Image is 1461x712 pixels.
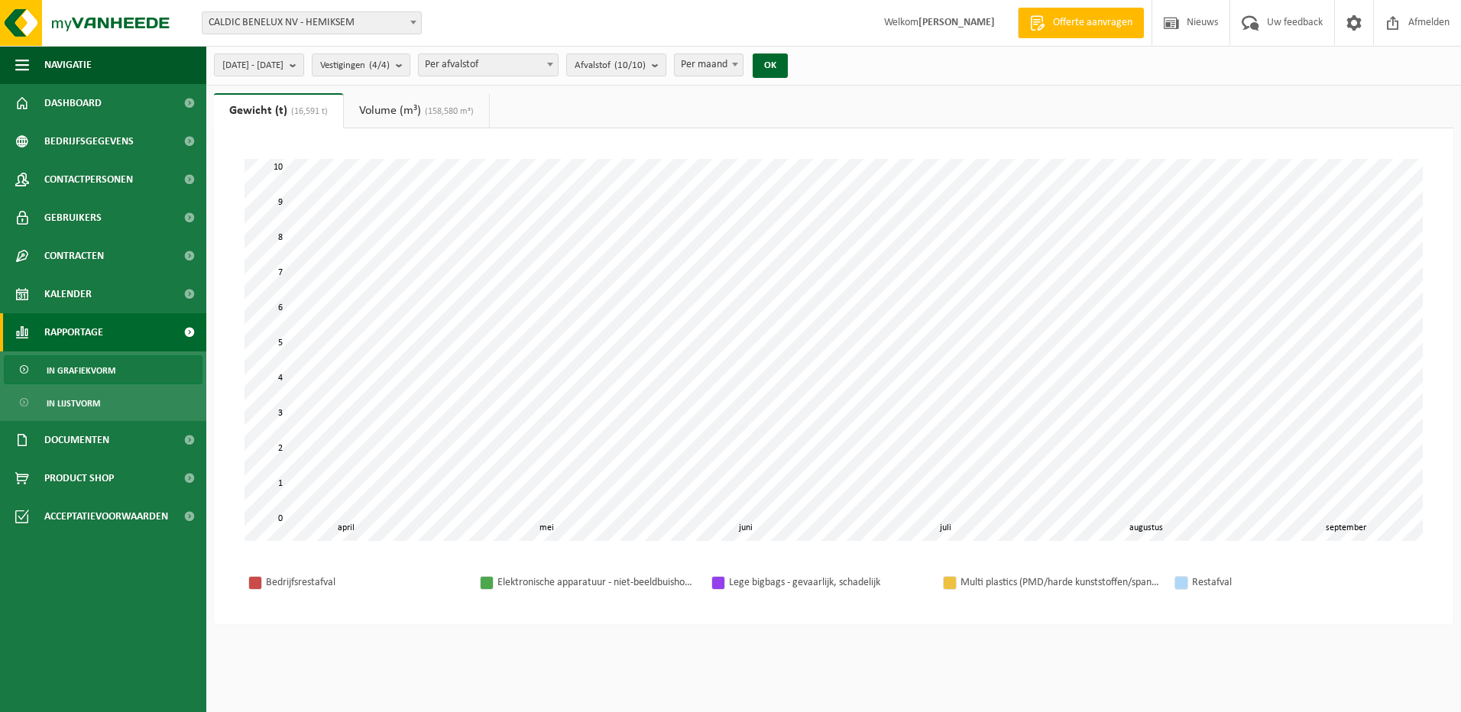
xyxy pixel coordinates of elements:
span: Per afvalstof [418,53,559,76]
a: Volume (m³) [344,93,489,128]
span: Dashboard [44,84,102,122]
div: 2,032 t [727,423,769,439]
span: Documenten [44,421,109,459]
a: In lijstvorm [4,388,202,417]
span: In lijstvorm [47,389,100,418]
button: [DATE] - [DATE] [214,53,304,76]
span: CALDIC BENELUX NV - HEMIKSEM [202,11,422,34]
span: In grafiekvorm [47,356,115,385]
span: Kalender [44,275,92,313]
div: Restafval [1192,573,1391,592]
button: Afvalstof(10/10) [566,53,666,76]
strong: [PERSON_NAME] [918,17,995,28]
div: 2,386 t [527,411,570,426]
span: Afvalstof [575,54,646,77]
div: 0,814 t [927,466,970,481]
span: Gebruikers [44,199,102,237]
span: Per maand [675,54,743,76]
span: Per afvalstof [419,54,558,76]
span: Per maand [674,53,743,76]
span: CALDIC BENELUX NV - HEMIKSEM [202,12,421,34]
div: Multi plastics (PMD/harde kunststoffen/spanbanden/EPS/folie naturel/folie gemengd) [961,573,1159,592]
span: Navigatie [44,46,92,84]
div: 2,329 t [1126,413,1169,428]
div: 9,030 t [327,177,370,193]
span: Product Shop [44,459,114,497]
div: Lege bigbags - gevaarlijk, schadelijk [729,573,928,592]
span: Rapportage [44,313,103,351]
a: Offerte aanvragen [1018,8,1144,38]
span: Bedrijfsgegevens [44,122,134,160]
span: (158,580 m³) [421,107,474,116]
a: In grafiekvorm [4,355,202,384]
count: (4/4) [369,60,390,70]
span: [DATE] - [DATE] [222,54,283,77]
div: Elektronische apparatuur - niet-beeldbuishoudend (OVE) en beeldbuishoudend (TVM) [497,573,696,592]
span: Acceptatievoorwaarden [44,497,168,536]
button: OK [753,53,788,78]
button: Vestigingen(4/4) [312,53,410,76]
div: Bedrijfsrestafval [266,573,465,592]
a: Gewicht (t) [214,93,343,128]
span: Vestigingen [320,54,390,77]
span: Offerte aanvragen [1049,15,1136,31]
span: Contracten [44,237,104,275]
span: Contactpersonen [44,160,133,199]
span: (16,591 t) [287,107,328,116]
count: (10/10) [614,60,646,70]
